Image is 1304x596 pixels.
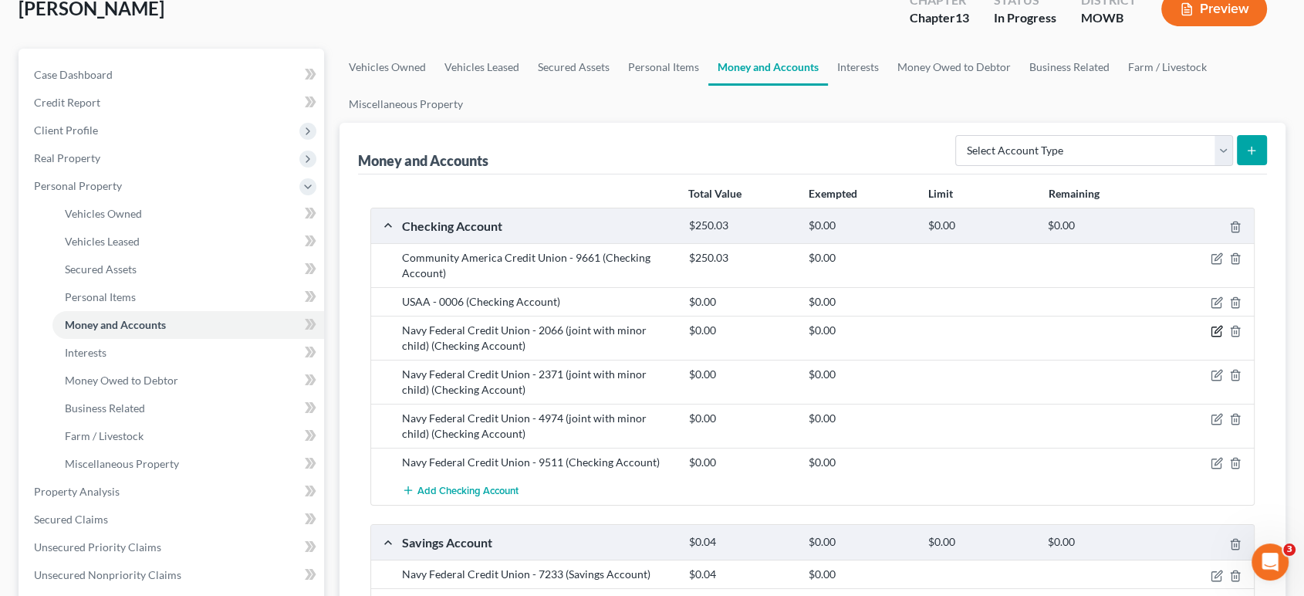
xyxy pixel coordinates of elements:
div: USAA - 0006 (Checking Account) [394,294,681,310]
button: Add Checking Account [402,476,519,505]
a: Vehicles Leased [52,228,324,256]
span: 3 [1283,544,1296,556]
strong: Exempted [809,187,857,200]
a: Secured Assets [529,49,619,86]
a: Personal Items [52,283,324,311]
span: Unsecured Nonpriority Claims [34,568,181,581]
div: Savings Account [394,534,681,550]
span: 13 [955,10,969,25]
a: Interests [52,339,324,367]
a: Unsecured Priority Claims [22,533,324,561]
span: Personal Items [65,290,136,303]
div: $0.00 [801,535,921,550]
strong: Remaining [1048,187,1099,200]
div: $0.00 [801,567,921,582]
div: Money and Accounts [358,151,488,170]
div: $0.04 [681,567,801,582]
div: Navy Federal Credit Union - 2371 (joint with minor child) (Checking Account) [394,367,681,398]
div: Chapter [910,9,969,27]
div: $0.00 [801,250,921,266]
a: Business Related [1020,49,1119,86]
a: Money Owed to Debtor [52,367,324,395]
span: Business Related [65,401,145,415]
div: Navy Federal Credit Union - 9511 (Checking Account) [394,455,681,470]
strong: Total Value [688,187,742,200]
span: Credit Report [34,96,100,109]
div: Navy Federal Credit Union - 2066 (joint with minor child) (Checking Account) [394,323,681,354]
span: Real Property [34,151,100,164]
div: $250.03 [681,218,801,233]
div: Community America Credit Union - 9661 (Checking Account) [394,250,681,281]
a: Farm / Livestock [52,422,324,450]
div: $0.00 [681,294,801,310]
span: Vehicles Leased [65,235,140,248]
div: MOWB [1081,9,1137,27]
span: Secured Claims [34,513,108,526]
div: $0.00 [681,411,801,426]
span: Vehicles Owned [65,207,142,220]
span: Secured Assets [65,262,137,276]
div: $0.00 [681,455,801,470]
span: Add Checking Account [417,485,519,497]
div: Checking Account [394,218,681,234]
a: Vehicles Owned [52,200,324,228]
a: Secured Assets [52,256,324,283]
div: $0.00 [801,411,921,426]
div: $0.00 [801,218,921,233]
span: Unsecured Priority Claims [34,540,161,554]
a: Business Related [52,395,324,422]
a: Money and Accounts [52,311,324,339]
a: Money and Accounts [708,49,828,86]
div: $0.00 [801,455,921,470]
a: Miscellaneous Property [340,86,472,123]
span: Money Owed to Debtor [65,374,178,387]
div: In Progress [994,9,1056,27]
a: Credit Report [22,89,324,117]
span: Case Dashboard [34,68,113,81]
div: $0.00 [801,367,921,382]
a: Case Dashboard [22,61,324,89]
div: Navy Federal Credit Union - 7233 (Savings Account) [394,567,681,582]
span: Client Profile [34,124,98,137]
a: Secured Claims [22,506,324,533]
a: Personal Items [619,49,708,86]
div: $0.00 [681,367,801,382]
a: Vehicles Leased [435,49,529,86]
iframe: Intercom live chat [1252,544,1289,581]
div: $250.03 [681,250,801,266]
a: Money Owed to Debtor [888,49,1020,86]
div: $0.00 [921,535,1040,550]
a: Unsecured Nonpriority Claims [22,561,324,589]
strong: Limit [928,187,953,200]
span: Money and Accounts [65,318,166,331]
div: $0.00 [1040,535,1160,550]
div: $0.04 [681,535,801,550]
span: Miscellaneous Property [65,457,179,470]
div: $0.00 [921,218,1040,233]
span: Property Analysis [34,485,120,498]
span: Personal Property [34,179,122,192]
a: Interests [828,49,888,86]
a: Vehicles Owned [340,49,435,86]
span: Interests [65,346,106,359]
div: Navy Federal Credit Union - 4974 (joint with minor child) (Checking Account) [394,411,681,442]
a: Miscellaneous Property [52,450,324,478]
div: $0.00 [801,323,921,338]
div: $0.00 [681,323,801,338]
div: $0.00 [1040,218,1160,233]
div: $0.00 [801,294,921,310]
a: Property Analysis [22,478,324,506]
a: Farm / Livestock [1119,49,1216,86]
span: Farm / Livestock [65,429,144,442]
